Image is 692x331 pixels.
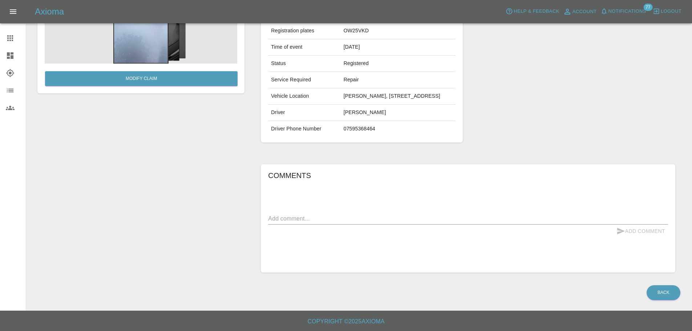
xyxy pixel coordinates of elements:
a: Back [647,285,680,300]
td: Driver [268,105,340,121]
button: Notifications [599,6,648,17]
td: Driver Phone Number [268,121,340,137]
td: [PERSON_NAME] [341,105,456,121]
h6: Comments [268,170,668,181]
span: Logout [661,7,681,16]
a: Modify Claim [45,71,238,86]
td: Repair [341,72,456,88]
td: Registration plates [268,23,340,39]
td: Vehicle Location [268,88,340,105]
span: Account [572,8,597,16]
span: Help & Feedback [514,7,559,16]
span: 77 [643,4,652,11]
td: 07595368464 [341,121,456,137]
button: Help & Feedback [504,6,561,17]
button: Logout [651,6,683,17]
h5: Axioma [35,6,64,17]
td: [PERSON_NAME], [STREET_ADDRESS] [341,88,456,105]
td: Registered [341,56,456,72]
td: Time of event [268,39,340,56]
td: OW25VKD [341,23,456,39]
h6: Copyright © 2025 Axioma [6,316,686,327]
a: Account [561,6,599,17]
button: Open drawer [4,3,22,20]
td: [DATE] [341,39,456,56]
span: Notifications [608,7,646,16]
td: Status [268,56,340,72]
td: Service Required [268,72,340,88]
